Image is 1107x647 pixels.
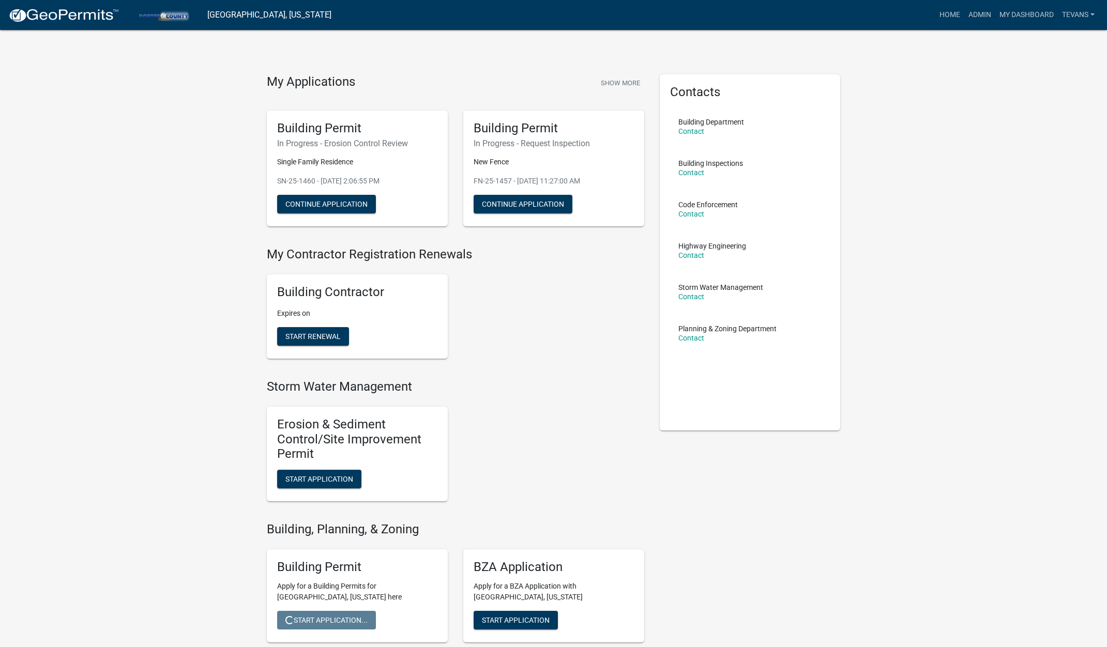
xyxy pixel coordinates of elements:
[678,242,746,250] p: Highway Engineering
[207,6,331,24] a: [GEOGRAPHIC_DATA], [US_STATE]
[935,5,964,25] a: Home
[964,5,995,25] a: Admin
[277,285,437,300] h5: Building Contractor
[678,160,743,167] p: Building Inspections
[267,379,644,394] h4: Storm Water Management
[267,522,644,537] h4: Building, Planning, & Zoning
[277,327,349,346] button: Start Renewal
[127,8,199,22] img: Porter County, Indiana
[678,292,704,301] a: Contact
[474,157,634,167] p: New Fence
[474,176,634,187] p: FN-25-1457 - [DATE] 11:27:00 AM
[277,560,437,575] h5: Building Permit
[474,195,572,213] button: Continue Application
[482,615,550,624] span: Start Application
[474,121,634,136] h5: Building Permit
[1058,5,1099,25] a: tevans
[474,560,634,575] h5: BZA Application
[277,611,376,629] button: Start Application...
[267,247,644,262] h4: My Contractor Registration Renewals
[277,138,437,148] h6: In Progress - Erosion Control Review
[678,127,704,135] a: Contact
[474,138,634,148] h6: In Progress - Request Inspection
[474,581,634,603] p: Apply for a BZA Application with [GEOGRAPHIC_DATA], [US_STATE]
[277,470,361,488] button: Start Application
[285,615,368,624] span: Start Application...
[285,475,353,483] span: Start Application
[277,308,437,319] p: Expires on
[267,74,355,90] h4: My Applications
[678,334,704,342] a: Contact
[285,332,341,341] span: Start Renewal
[678,118,744,126] p: Building Department
[277,157,437,167] p: Single Family Residence
[678,284,763,291] p: Storm Water Management
[670,85,830,100] h5: Contacts
[597,74,644,91] button: Show More
[678,325,777,332] p: Planning & Zoning Department
[995,5,1058,25] a: My Dashboard
[474,611,558,629] button: Start Application
[277,195,376,213] button: Continue Application
[267,247,644,367] wm-registration-list-section: My Contractor Registration Renewals
[277,581,437,603] p: Apply for a Building Permits for [GEOGRAPHIC_DATA], [US_STATE] here
[678,201,738,208] p: Code Enforcement
[678,210,704,218] a: Contact
[678,251,704,259] a: Contact
[277,176,437,187] p: SN-25-1460 - [DATE] 2:06:55 PM
[277,121,437,136] h5: Building Permit
[277,417,437,461] h5: Erosion & Sediment Control/Site Improvement Permit
[678,168,704,177] a: Contact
